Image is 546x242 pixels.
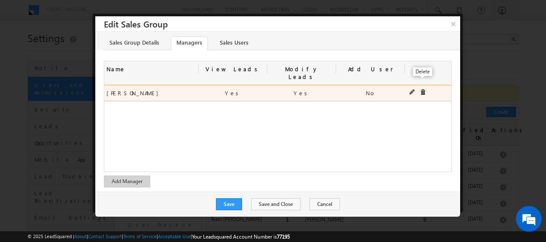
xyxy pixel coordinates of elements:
div: Minimize live chat window [141,4,161,25]
span: 77195 [277,233,290,240]
a: Acceptable Use [158,233,191,239]
a: About [74,233,87,239]
div: Modify Leads [267,61,336,85]
span: Your Leadsquared Account Number is [192,233,290,240]
div: Yes [199,85,267,101]
a: Sales Users [214,36,254,50]
span: © 2025 LeadSquared | | | | | [27,233,290,241]
div: Name [104,61,199,77]
p: Delete [416,69,430,75]
div: View Leads [199,61,267,77]
a: Contact Support [88,233,122,239]
span: [PERSON_NAME] [106,89,163,97]
textarea: Type your message and hit 'Enter' [11,79,157,178]
em: Start Chat [117,185,156,197]
a: Terms of Service [123,233,157,239]
button: × [446,16,460,31]
button: Cancel [309,198,340,210]
h3: Edit Sales Group [104,16,460,31]
div: Yes [267,85,336,101]
div: Add User [336,61,405,77]
a: Managers [171,36,208,50]
a: Sales Group Details [104,36,164,50]
button: Save [216,198,242,210]
div: No [336,85,405,101]
div: Chat with us now [45,45,144,56]
button: Save and Close [251,198,300,210]
button: Add Manager [104,175,150,188]
img: d_60004797649_company_0_60004797649 [15,45,36,56]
